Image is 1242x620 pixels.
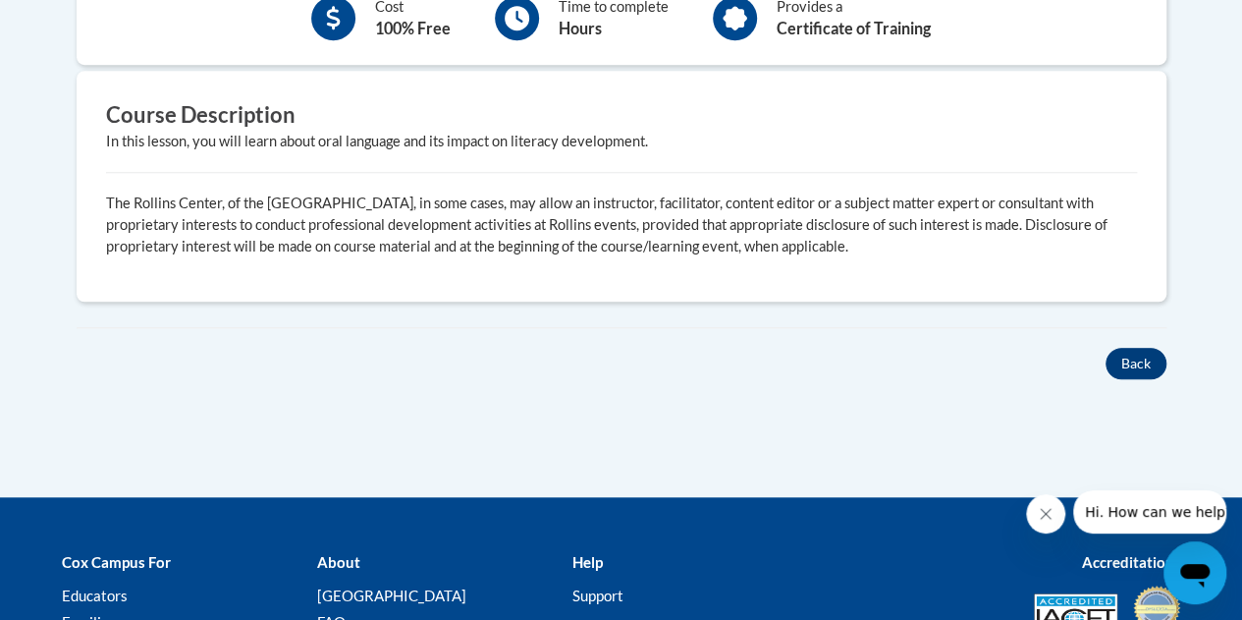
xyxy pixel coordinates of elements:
b: Certificate of Training [777,19,931,37]
b: Hours [559,19,602,37]
b: Cox Campus For [62,553,171,571]
div: In this lesson, you will learn about oral language and its impact on literacy development. [106,131,1137,152]
b: Accreditations [1082,553,1181,571]
iframe: Close message [1026,494,1065,534]
iframe: Button to launch messaging window [1163,541,1226,604]
button: Back [1106,348,1166,379]
p: The Rollins Center, of the [GEOGRAPHIC_DATA], in some cases, may allow an instructor, facilitator... [106,193,1137,257]
b: About [316,553,359,571]
b: 100% Free [375,19,451,37]
h3: Course Description [106,100,1137,131]
iframe: Message from company [1073,490,1226,534]
span: Hi. How can we help? [12,14,159,29]
b: Help [571,553,602,571]
a: Educators [62,587,128,604]
a: [GEOGRAPHIC_DATA] [316,587,465,604]
a: Support [571,587,622,604]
